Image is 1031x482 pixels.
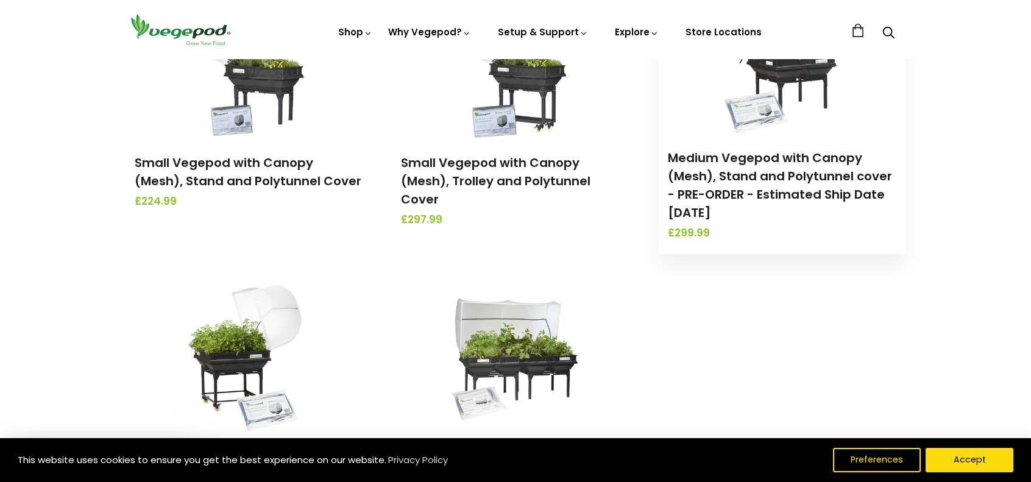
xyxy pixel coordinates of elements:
[386,449,450,471] a: Privacy Policy (opens in a new tab)
[926,448,1013,472] button: Accept
[18,453,386,466] span: This website uses cookies to ensure you get the best experience on our website.
[401,154,590,208] a: Small Vegepod with Canopy (Mesh), Trolley and Polytunnel Cover
[401,212,629,228] span: £297.99
[452,278,579,431] img: Large Vegepod with Canopy (Mesh), Stand and Polytunnel cover
[185,278,313,431] img: Medium Vegepod with Canopy (Mesh), Trolley and Polytunnel Cover - PRE-ORDER - Estimated Ship Date...
[135,194,363,210] span: £224.99
[498,26,588,38] a: Setup & Support
[388,26,471,38] a: Why Vegepod?
[668,149,892,221] a: Medium Vegepod with Canopy (Mesh), Stand and Polytunnel cover - PRE-ORDER - Estimated Ship Date [...
[833,448,921,472] button: Preferences
[126,12,235,47] img: Vegepod
[135,154,361,190] a: Small Vegepod with Canopy (Mesh), Stand and Polytunnel Cover
[668,225,896,241] span: £299.99
[686,26,762,38] a: Store Locations
[338,26,372,38] a: Shop
[882,27,895,40] a: Search
[615,26,659,38] a: Explore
